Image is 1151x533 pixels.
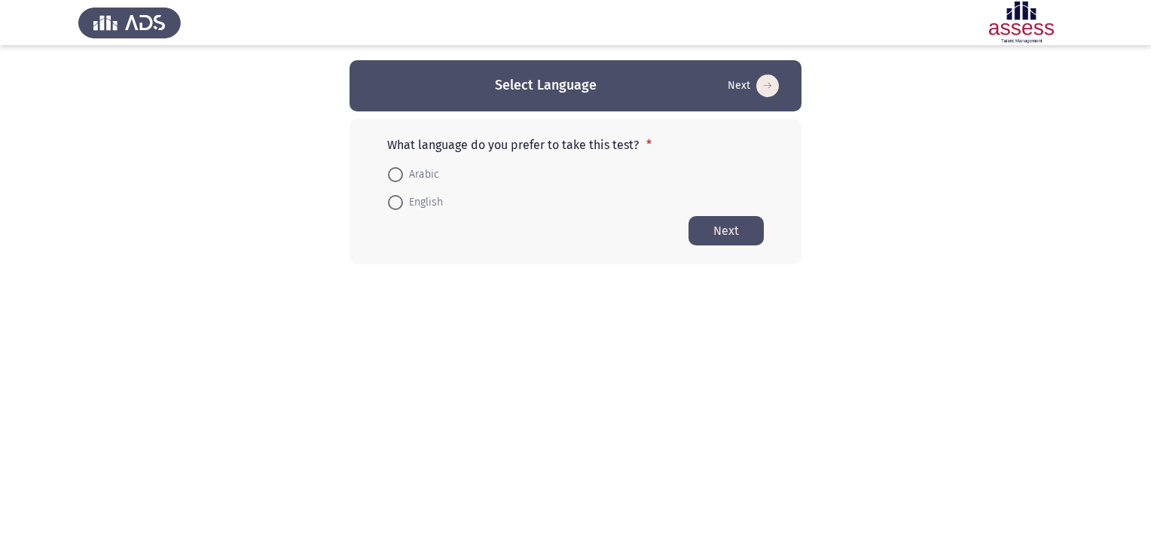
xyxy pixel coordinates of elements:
[78,2,181,44] img: Assess Talent Management logo
[970,2,1073,44] img: Assessment logo of ASSESS Focus 4 Module Assessment (EN/AR) (Advanced - IB)
[688,216,764,245] button: Start assessment
[403,166,439,184] span: Arabic
[495,76,597,95] h3: Select Language
[723,74,783,98] button: Start assessment
[403,193,443,212] span: English
[387,138,764,152] p: What language do you prefer to take this test?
